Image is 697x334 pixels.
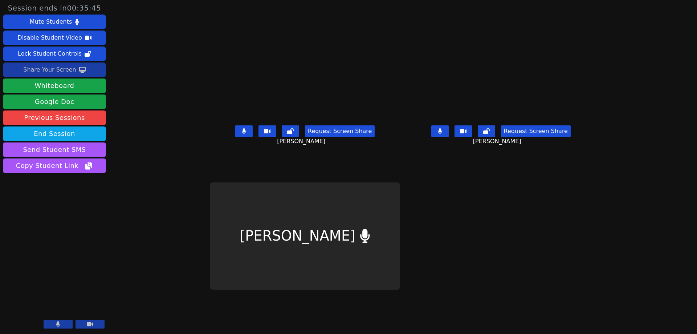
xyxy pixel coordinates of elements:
span: Copy Student Link [16,161,93,171]
button: Whiteboard [3,79,106,93]
div: Disable Student Video [17,32,82,44]
button: Request Screen Share [305,125,375,137]
div: [PERSON_NAME] [210,182,400,290]
button: Mute Students [3,15,106,29]
span: [PERSON_NAME] [277,137,327,146]
a: Previous Sessions [3,110,106,125]
span: [PERSON_NAME] [473,137,523,146]
button: Request Screen Share [501,125,571,137]
button: Copy Student Link [3,158,106,173]
button: Disable Student Video [3,31,106,45]
time: 00:35:45 [67,4,101,12]
div: Share Your Screen [23,64,76,76]
button: Share Your Screen [3,63,106,77]
a: Google Doc [3,94,106,109]
button: End Session [3,126,106,141]
div: Lock Student Controls [18,48,82,60]
button: Lock Student Controls [3,47,106,61]
button: Send Student SMS [3,142,106,157]
span: Session ends in [8,3,101,13]
div: Mute Students [30,16,72,28]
